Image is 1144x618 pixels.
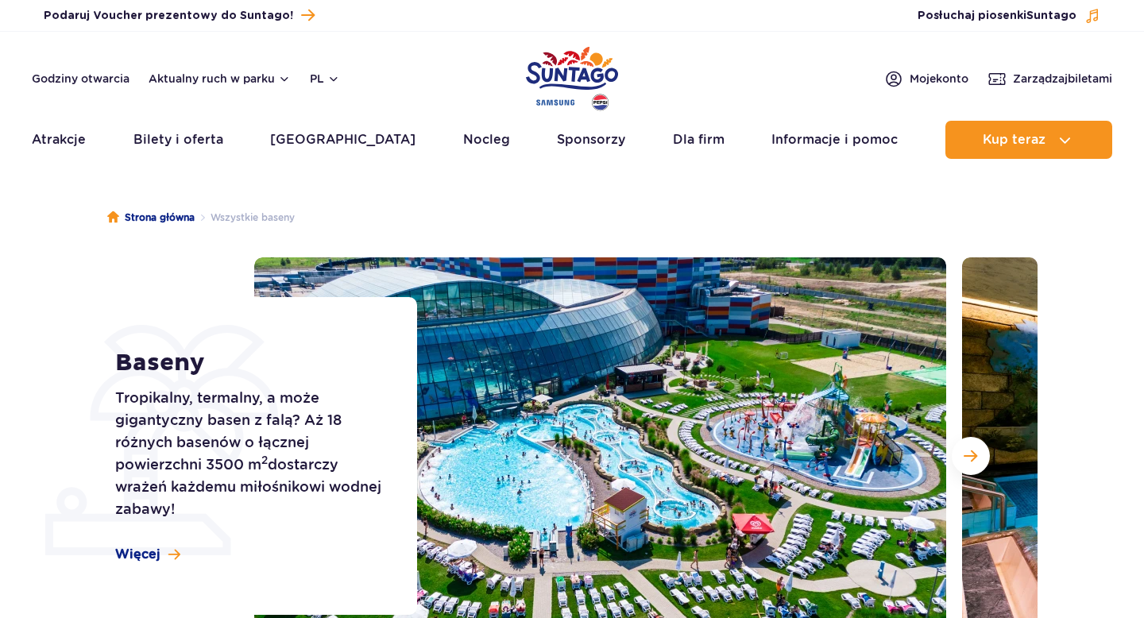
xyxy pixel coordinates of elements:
a: Nocleg [463,121,510,159]
button: Kup teraz [945,121,1112,159]
a: Podaruj Voucher prezentowy do Suntago! [44,5,315,26]
button: pl [310,71,340,87]
a: Informacje i pomoc [771,121,898,159]
span: Kup teraz [983,133,1045,147]
a: Park of Poland [526,40,618,113]
p: Tropikalny, termalny, a może gigantyczny basen z falą? Aż 18 różnych basenów o łącznej powierzchn... [115,387,381,520]
button: Następny slajd [952,437,990,475]
a: Godziny otwarcia [32,71,129,87]
span: Posłuchaj piosenki [918,8,1076,24]
span: Więcej [115,546,160,563]
sup: 2 [261,454,268,466]
li: Wszystkie baseny [195,210,295,226]
a: Mojekonto [884,69,968,88]
a: Więcej [115,546,180,563]
a: Atrakcje [32,121,86,159]
span: Zarządzaj biletami [1013,71,1112,87]
h1: Baseny [115,349,381,377]
a: [GEOGRAPHIC_DATA] [270,121,415,159]
span: Moje konto [910,71,968,87]
a: Sponsorzy [557,121,625,159]
a: Dla firm [673,121,725,159]
span: Podaruj Voucher prezentowy do Suntago! [44,8,293,24]
a: Bilety i oferta [133,121,223,159]
span: Suntago [1026,10,1076,21]
a: Zarządzajbiletami [987,69,1112,88]
button: Aktualny ruch w parku [149,72,291,85]
button: Posłuchaj piosenkiSuntago [918,8,1100,24]
a: Strona główna [107,210,195,226]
